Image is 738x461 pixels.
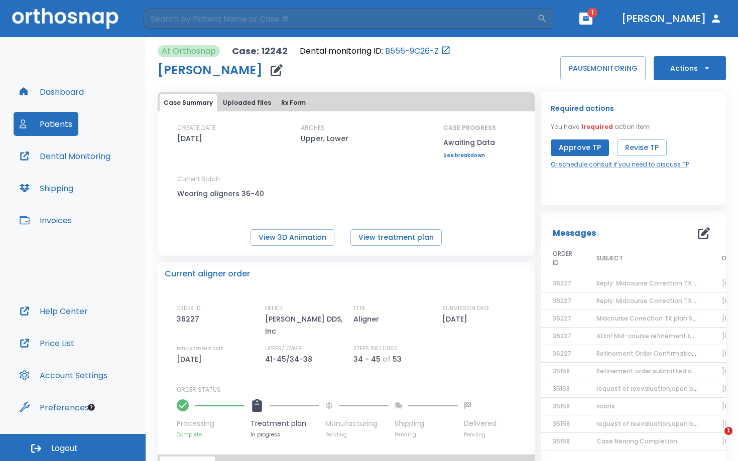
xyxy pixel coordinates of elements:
[596,384,702,393] span: request of reevaluation,open bite
[265,353,316,365] p: 41-45/34-38
[277,94,310,111] button: Rx Form
[177,313,203,325] p: 36227
[722,254,737,263] span: DATE
[551,122,650,131] p: You have action item
[14,395,95,419] button: Preferences
[443,136,496,148] p: Awaiting Data
[618,10,726,28] button: [PERSON_NAME]
[464,418,497,429] p: Delivered
[464,431,497,438] p: Pending
[300,45,451,57] div: Open patient in dental monitoring portal
[596,349,720,358] span: Refinement Order Confirmation N36227
[353,304,365,313] p: TYPE
[144,9,537,29] input: Search by Patient Name or Case #
[325,418,389,429] p: Manufacturing
[300,45,383,57] p: Dental monitoring ID:
[219,94,275,111] button: Uploaded files
[443,123,496,132] p: CASE PROGRESS
[443,152,496,159] a: See breakdown
[177,353,205,365] p: [DATE]
[265,304,283,313] p: OFFICE
[553,419,570,428] span: 35158
[617,139,667,156] button: Revise TP
[596,254,623,263] span: SUBJECT
[177,431,244,438] p: Complete
[12,8,118,29] img: Orthosnap
[160,94,533,111] div: tabs
[553,314,571,323] span: 36227
[177,132,202,144] p: [DATE]
[232,45,288,57] p: Case: 12242
[177,344,223,353] p: ESTIMATED SHIP DATE
[553,296,571,305] span: 36227
[596,437,677,445] span: Case Nearing Completion
[301,132,348,144] p: Upper, Lower
[177,418,244,429] p: Processing
[14,80,90,104] button: Dashboard
[14,112,78,136] button: Patients
[177,175,268,184] p: Current Batch
[553,279,571,287] span: 36227
[158,64,263,76] h1: [PERSON_NAME]
[177,385,528,394] p: ORDER STATUS
[581,122,613,131] span: 1 required
[560,56,646,80] button: PAUSEMONITORING
[385,45,439,57] a: B555-9C26-Z
[596,402,615,410] span: scans
[596,419,702,428] span: request of reevaluation,open bite
[325,431,389,438] p: Pending
[165,268,250,280] p: Current aligner order
[265,313,350,337] p: [PERSON_NAME] DDS, Inc
[350,229,442,246] button: View treatment plan
[553,249,572,267] span: ORDER ID
[442,304,489,313] p: SUBMISSION DATE
[596,332,713,340] span: Attn! Mid-course refinement required
[587,8,597,18] span: 1
[553,437,570,445] span: 35158
[353,353,381,365] p: 34 - 45
[654,56,726,80] button: Actions
[251,431,319,438] p: In progress
[553,367,570,375] span: 35158
[704,427,728,451] iframe: Intercom live chat
[551,139,609,156] button: Approve TP
[14,144,116,168] button: Dental Monitoring
[553,332,571,340] span: 36227
[265,344,302,353] p: UPPER/LOWER
[87,403,96,412] div: Tooltip anchor
[553,402,570,410] span: 35158
[14,208,78,232] button: Invoices
[51,443,78,454] span: Logout
[442,313,471,325] p: [DATE]
[160,94,217,111] button: Case Summary
[14,299,94,323] button: Help Center
[395,431,458,438] p: Pending
[301,123,325,132] p: ARCHES
[551,160,689,169] a: Or schedule consult if you need to discuss TP
[251,418,319,429] p: Treatment plan
[177,123,216,132] p: CREATE DATE
[383,353,391,365] p: of
[14,331,80,355] button: Price List
[553,227,596,239] p: Messages
[553,349,571,358] span: 36227
[353,313,383,325] p: Aligner
[177,304,200,313] p: ORDER ID
[395,418,458,429] p: Shipping
[162,45,216,57] p: At Orthosnap
[14,363,113,387] button: Account Settings
[177,188,268,200] p: Wearing aligners 36-40
[393,353,402,365] p: 53
[724,427,732,435] span: 1
[251,229,334,246] button: View 3D Animation
[14,176,79,200] button: Shipping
